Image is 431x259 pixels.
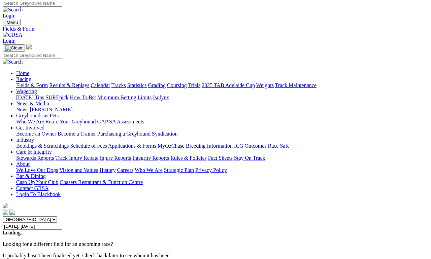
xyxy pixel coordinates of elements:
a: Careers [117,167,133,173]
a: Fact Sheets [208,155,233,161]
a: Race Safe [268,143,289,149]
a: Contact GRSA [16,185,48,191]
a: Chasers Restaurant & Function Centre [60,179,143,185]
a: SUREpick [45,95,68,100]
button: Toggle navigation [3,19,21,26]
img: twitter.svg [9,210,15,215]
img: Close [5,45,22,51]
a: 2025 TAB Adelaide Cup [202,82,255,88]
button: Toggle navigation [3,44,25,52]
a: GAP SA Assessments [97,119,144,124]
a: Applications & Forms [108,143,156,149]
a: Racing [16,76,31,82]
a: Minimum Betting Limits [97,95,152,100]
a: Track Injury Rebate [55,155,98,161]
a: Stewards Reports [16,155,54,161]
a: [DATE] Tips [16,95,44,100]
div: About [16,167,428,173]
a: Who We Are [16,119,44,124]
a: Login [3,38,15,44]
a: History [99,167,115,173]
a: Home [16,70,29,76]
a: Injury Reports [100,155,131,161]
a: Trials [188,82,200,88]
a: Schedule of Fees [70,143,107,149]
a: Who We Are [135,167,163,173]
a: Vision and Values [59,167,98,173]
img: logo-grsa-white.png [26,44,32,49]
a: News & Media [16,101,49,106]
span: Menu [7,20,18,25]
div: Industry [16,143,428,149]
a: MyOzChase [158,143,185,149]
a: Greyhounds as Pets [16,113,59,118]
div: Wagering [16,95,428,101]
span: Loading... [3,230,25,235]
a: Coursing [167,82,187,88]
img: logo-grsa-white.png [3,203,8,208]
a: Grading [148,82,166,88]
a: Privacy Policy [195,167,227,173]
a: Weights [256,82,274,88]
img: Search [3,7,23,13]
div: Greyhounds as Pets [16,119,428,125]
a: News [16,107,28,112]
input: Search [3,52,62,59]
p: Looking for a different field for an upcoming race? [3,241,428,247]
a: We Love Our Dogs [16,167,58,173]
a: Login To Blackbook [16,191,61,197]
a: Stay On Track [234,155,265,161]
a: Syndication [152,131,177,137]
div: Get Involved [16,131,428,137]
a: About [16,161,30,167]
a: Fields & Form [16,82,48,88]
a: Bar & Dining [16,173,46,179]
a: Purchasing a Greyhound [97,131,151,137]
a: Integrity Reports [132,155,169,161]
a: Become an Owner [16,131,56,137]
a: Breeding Information [186,143,233,149]
a: Statistics [127,82,147,88]
a: ICG Outcomes [234,143,266,149]
a: Login [3,13,15,18]
div: Bar & Dining [16,179,428,185]
a: Care & Integrity [16,149,52,155]
a: Tracks [111,82,126,88]
img: GRSA [3,32,23,38]
img: Search [3,59,23,65]
a: Calendar [91,82,110,88]
a: Results & Replays [49,82,89,88]
input: Select date [3,223,62,230]
a: Become a Trainer [58,131,96,137]
div: Care & Integrity [16,155,428,161]
a: Strategic Plan [164,167,194,173]
a: Industry [16,137,34,143]
a: Rules & Policies [170,155,207,161]
a: Wagering [16,88,37,94]
a: [PERSON_NAME] [30,107,72,112]
a: How To Bet [70,95,96,100]
a: Track Maintenance [275,82,317,88]
a: Fields & Form [3,26,428,32]
a: Retire Your Greyhound [45,119,96,124]
div: Racing [16,82,428,88]
a: Isolynx [153,95,169,100]
a: Get Involved [16,125,44,131]
a: Bookings & Scratchings [16,143,69,149]
img: facebook.svg [3,210,8,215]
a: Cash Up Your Club [16,179,58,185]
partial: It probably hasn't been finalised yet. Check back later to see when it has been. [3,253,171,258]
div: News & Media [16,107,428,113]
